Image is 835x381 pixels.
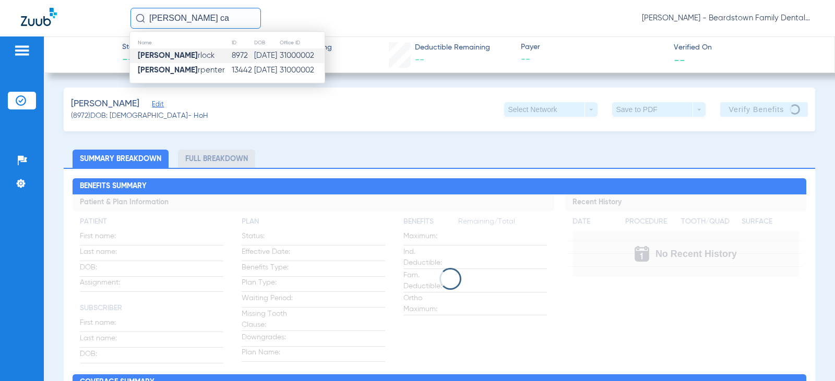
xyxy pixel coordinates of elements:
td: 8972 [231,48,254,63]
th: ID [231,37,254,48]
td: 31000002 [279,48,325,63]
span: (8972) DOB: [DEMOGRAPHIC_DATA] - HoH [71,110,208,121]
span: rpenter [138,66,225,74]
td: [DATE] [254,48,279,63]
h2: Benefits Summary [73,178,806,195]
span: rlock [138,52,214,59]
span: Payer [521,42,665,53]
th: Office ID [279,37,325,48]
li: Full Breakdown [178,150,255,168]
th: DOB [254,37,279,48]
span: Verified On [674,42,818,53]
img: Zuub Logo [21,8,57,26]
li: Summary Breakdown [73,150,169,168]
span: Edit [152,101,161,110]
img: Search Icon [136,14,145,23]
span: Status [122,42,144,53]
td: [DATE] [254,63,279,78]
input: Search for patients [130,8,261,29]
span: [PERSON_NAME] [71,97,139,110]
strong: [PERSON_NAME] [138,66,198,74]
img: hamburger-icon [14,44,30,57]
span: -- [674,54,685,65]
span: -- [122,53,144,68]
strong: [PERSON_NAME] [138,52,198,59]
span: -- [521,53,665,66]
span: -- [415,55,424,65]
span: Deductible Remaining [415,42,490,53]
td: 31000002 [279,63,325,78]
td: 13442 [231,63,254,78]
th: Name [130,37,231,48]
span: [PERSON_NAME] - Beardstown Family Dental [642,13,814,23]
